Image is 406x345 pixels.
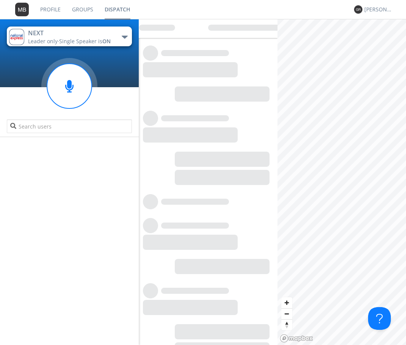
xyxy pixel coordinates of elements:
[102,38,111,45] span: ON
[28,29,113,38] div: NEXT
[281,308,292,319] button: Zoom out
[281,297,292,308] button: Zoom in
[7,119,132,133] input: Search users
[28,38,113,45] div: Leader only ·
[15,3,29,16] img: 373638.png
[280,334,313,343] a: Mapbox logo
[59,38,111,45] span: Single Speaker is
[281,319,292,330] button: Reset bearing to north
[7,27,132,46] button: NEXTLeader only·Single Speaker isON
[364,6,393,13] div: [PERSON_NAME] *
[354,5,362,14] img: 373638.png
[368,307,391,330] iframe: Toggle Customer Support
[9,29,24,45] img: 86156921da8b4e568c343277b65ce0c4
